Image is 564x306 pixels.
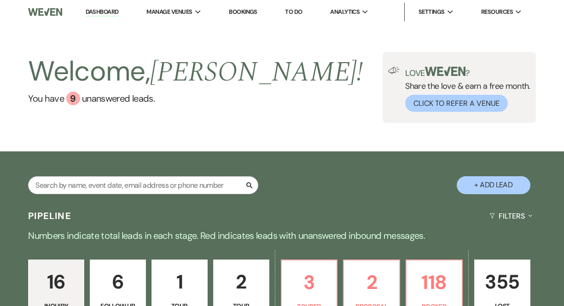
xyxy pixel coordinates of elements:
[388,67,400,74] img: loud-speaker-illustration.svg
[287,267,331,298] p: 3
[330,7,360,17] span: Analytics
[405,67,530,77] p: Love ?
[419,7,445,17] span: Settings
[28,2,62,22] img: Weven Logo
[219,266,263,297] p: 2
[34,266,78,297] p: 16
[285,8,302,16] a: To Do
[229,8,257,16] a: Bookings
[28,176,258,194] input: Search by name, event date, email address or phone number
[486,204,536,228] button: Filters
[412,267,456,298] p: 118
[28,209,71,222] h3: Pipeline
[146,7,192,17] span: Manage Venues
[405,95,508,112] button: Click to Refer a Venue
[349,267,394,298] p: 2
[480,266,524,297] p: 355
[66,92,80,105] div: 9
[96,266,140,297] p: 6
[481,7,513,17] span: Resources
[425,67,466,76] img: weven-logo-green.svg
[28,52,363,92] h2: Welcome,
[86,8,119,17] a: Dashboard
[28,92,363,105] a: You have 9 unanswered leads.
[157,266,202,297] p: 1
[400,67,530,112] div: Share the love & earn a free month.
[457,176,530,194] button: + Add Lead
[150,51,363,93] span: [PERSON_NAME] !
